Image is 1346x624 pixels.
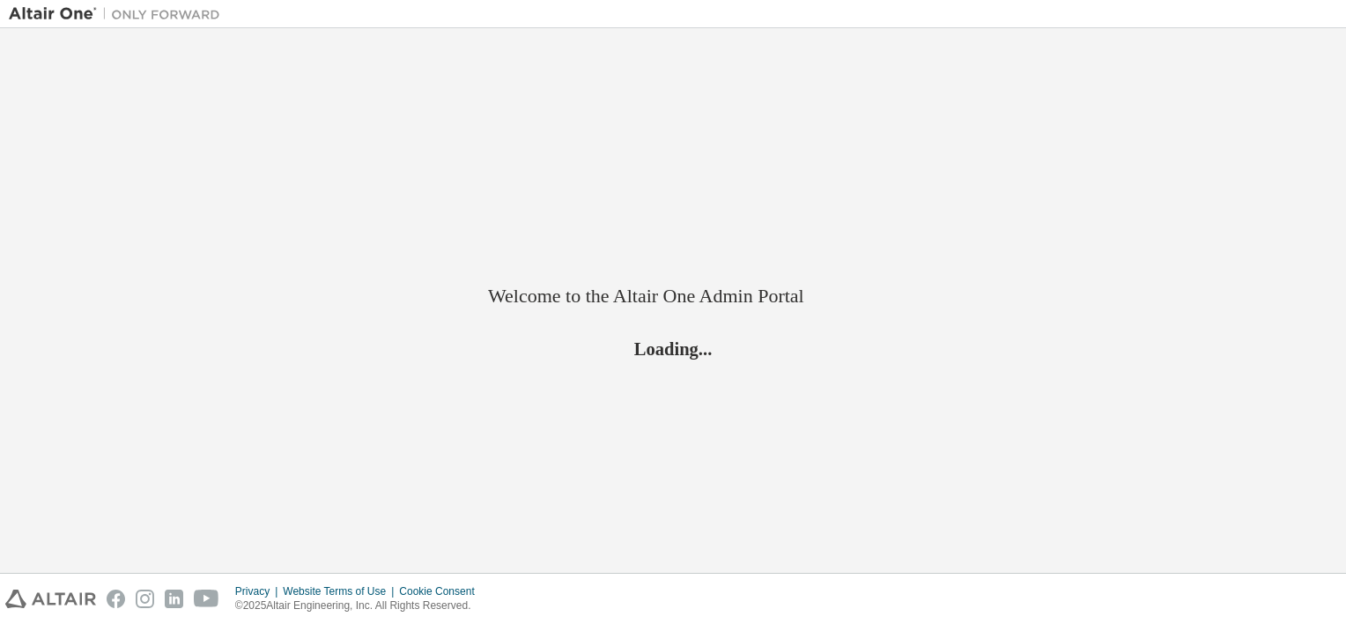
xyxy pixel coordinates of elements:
img: linkedin.svg [165,590,183,608]
h2: Welcome to the Altair One Admin Portal [488,284,858,308]
img: facebook.svg [107,590,125,608]
img: youtube.svg [194,590,219,608]
img: instagram.svg [136,590,154,608]
div: Cookie Consent [399,584,484,598]
div: Privacy [235,584,283,598]
img: Altair One [9,5,229,23]
img: altair_logo.svg [5,590,96,608]
p: © 2025 Altair Engineering, Inc. All Rights Reserved. [235,598,485,613]
h2: Loading... [488,338,858,360]
div: Website Terms of Use [283,584,399,598]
